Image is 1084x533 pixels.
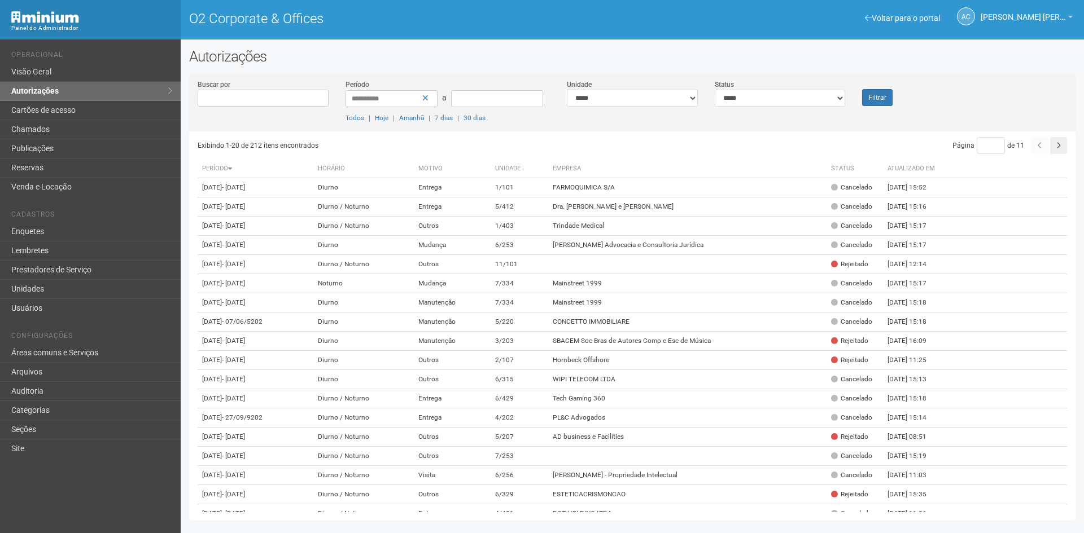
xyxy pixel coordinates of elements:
td: [DATE] 11:03 [883,466,945,485]
label: Buscar por [198,80,230,90]
td: Outros [414,485,491,504]
td: 4/202 [491,408,548,428]
td: Diurno / Noturno [313,504,414,523]
td: PL&C Advogados [548,408,827,428]
span: - [DATE] [222,241,245,249]
li: Cadastros [11,210,172,222]
td: Visita [414,466,491,485]
td: Outros [414,370,491,389]
a: Todos [346,114,364,122]
td: [DATE] 15:17 [883,274,945,293]
div: Cancelado [831,509,872,518]
td: [DATE] 15:16 [883,197,945,217]
td: 5/220 [491,312,548,332]
td: [DATE] 15:14 [883,408,945,428]
td: Outros [414,217,491,236]
span: | [393,114,395,122]
label: Período [346,80,369,90]
td: Diurno [313,351,414,370]
td: [DATE] [198,274,313,293]
div: Rejeitado [831,490,868,499]
td: [DATE] [198,332,313,351]
td: 11/101 [491,255,548,274]
td: Tech Gaming 360 [548,389,827,408]
span: - [DATE] [222,452,245,460]
th: Motivo [414,160,491,178]
td: Entrega [414,389,491,408]
div: Cancelado [831,221,872,231]
td: [DATE] [198,255,313,274]
a: 7 dias [435,114,453,122]
td: CONCETTO IMMOBILIARE [548,312,827,332]
td: Outros [414,255,491,274]
div: Cancelado [831,298,872,307]
span: a [442,93,447,102]
td: [DATE] [198,370,313,389]
td: 3/203 [491,332,548,351]
span: - [DATE] [222,183,245,191]
td: [DATE] [198,217,313,236]
td: Mainstreet 1999 [548,293,827,312]
td: 6/253 [491,236,548,255]
h1: O2 Corporate & Offices [189,11,624,26]
span: - [DATE] [222,490,245,498]
span: - [DATE] [222,337,245,345]
div: Rejeitado [831,336,868,346]
div: Rejeitado [831,355,868,365]
td: Diurno [313,370,414,389]
span: - [DATE] [222,202,245,210]
td: [DATE] 15:18 [883,389,945,408]
div: Cancelado [831,394,872,403]
td: Mainstreet 1999 [548,274,827,293]
a: [PERSON_NAME] [PERSON_NAME] [981,14,1073,23]
td: [DATE] 15:17 [883,236,945,255]
td: Mudança [414,274,491,293]
td: Outros [414,447,491,466]
td: [DATE] [198,428,313,447]
div: Cancelado [831,202,872,212]
td: [DATE] 11:26 [883,504,945,523]
span: Ana Carla de Carvalho Silva [981,2,1065,21]
td: [PERSON_NAME] Advocacia e Consultoria Jurídica [548,236,827,255]
div: Cancelado [831,451,872,461]
td: 4/401 [491,504,548,523]
a: Hoje [375,114,388,122]
label: Unidade [567,80,592,90]
div: Cancelado [831,240,872,250]
div: Cancelado [831,413,872,422]
td: [DATE] [198,178,313,197]
th: Período [198,160,313,178]
td: 6/429 [491,389,548,408]
td: [DATE] 15:18 [883,312,945,332]
td: 7/253 [491,447,548,466]
td: Mudança [414,236,491,255]
td: Diurno / Noturno [313,255,414,274]
td: WIPI TELECOM LTDA [548,370,827,389]
td: Hornbeck Offshore [548,351,827,370]
td: Diurno / Noturno [313,485,414,504]
span: | [369,114,370,122]
td: Diurno / Noturno [313,389,414,408]
td: [DATE] [198,408,313,428]
th: Atualizado em [883,160,945,178]
li: Configurações [11,332,172,343]
div: Exibindo 1-20 de 212 itens encontrados [198,137,633,154]
a: AC [957,7,975,25]
td: 1/101 [491,178,548,197]
td: 7/334 [491,293,548,312]
button: Filtrar [862,89,893,106]
td: [DATE] 12:14 [883,255,945,274]
span: - [DATE] [222,279,245,287]
td: 5/207 [491,428,548,447]
td: 6/256 [491,466,548,485]
td: Manutenção [414,293,491,312]
span: | [457,114,459,122]
td: Outros [414,351,491,370]
td: Diurno / Noturno [313,447,414,466]
li: Operacional [11,51,172,63]
td: Diurno [313,236,414,255]
td: FARMOQUIMICA S/A [548,178,827,197]
div: Cancelado [831,470,872,480]
label: Status [715,80,734,90]
td: AD business e Facilities [548,428,827,447]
